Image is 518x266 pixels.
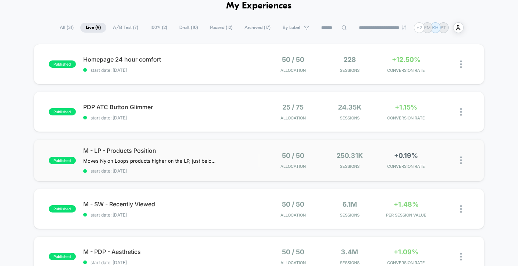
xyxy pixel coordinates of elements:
[338,103,361,111] span: 24.35k
[83,147,259,154] span: M - LP - Products Position
[83,200,259,208] span: M - SW - Recently Viewed
[83,248,259,255] span: M - PDP - Aesthetics
[226,1,292,11] h1: My Experiences
[460,156,462,164] img: close
[83,115,259,121] span: start date: [DATE]
[83,103,259,111] span: PDP ATC Button Glimmer
[380,213,433,218] span: PER SESSION VALUE
[432,25,438,30] p: KH
[323,68,376,73] span: Sessions
[49,157,76,164] span: published
[283,25,300,30] span: By Label
[380,115,433,121] span: CONVERSION RATE
[282,56,304,63] span: 50 / 50
[441,25,446,30] p: BT
[205,23,238,33] span: Paused ( 12 )
[380,164,433,169] span: CONVERSION RATE
[337,152,363,159] span: 250.31k
[460,205,462,213] img: close
[280,164,306,169] span: Allocation
[145,23,173,33] span: 100% ( 2 )
[107,23,144,33] span: A/B Test ( 7 )
[80,23,106,33] span: Live ( 9 )
[424,25,431,30] p: EM
[54,23,79,33] span: All ( 31 )
[49,108,76,115] span: published
[414,22,425,33] div: + 2
[395,103,417,111] span: +1.15%
[49,205,76,213] span: published
[323,164,376,169] span: Sessions
[460,108,462,116] img: close
[280,260,306,265] span: Allocation
[323,260,376,265] span: Sessions
[282,248,304,256] span: 50 / 50
[460,60,462,68] img: close
[323,213,376,218] span: Sessions
[280,68,306,73] span: Allocation
[282,200,304,208] span: 50 / 50
[280,213,306,218] span: Allocation
[83,67,259,73] span: start date: [DATE]
[402,25,406,30] img: end
[341,248,358,256] span: 3.4M
[323,115,376,121] span: Sessions
[394,200,419,208] span: +1.48%
[282,152,304,159] span: 50 / 50
[174,23,203,33] span: Draft ( 10 )
[380,68,433,73] span: CONVERSION RATE
[460,253,462,261] img: close
[342,200,357,208] span: 6.1M
[344,56,356,63] span: 228
[280,115,306,121] span: Allocation
[394,152,418,159] span: +0.19%
[83,212,259,218] span: start date: [DATE]
[49,253,76,260] span: published
[380,260,433,265] span: CONVERSION RATE
[49,60,76,68] span: published
[83,158,219,164] span: Moves Nylon Loops products higher on the LP, just below PFAS-free section
[394,248,418,256] span: +1.09%
[83,168,259,174] span: start date: [DATE]
[392,56,420,63] span: +12.50%
[83,260,259,265] span: start date: [DATE]
[282,103,304,111] span: 25 / 75
[239,23,276,33] span: Archived ( 17 )
[83,56,259,63] span: Homepage 24 hour comfort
